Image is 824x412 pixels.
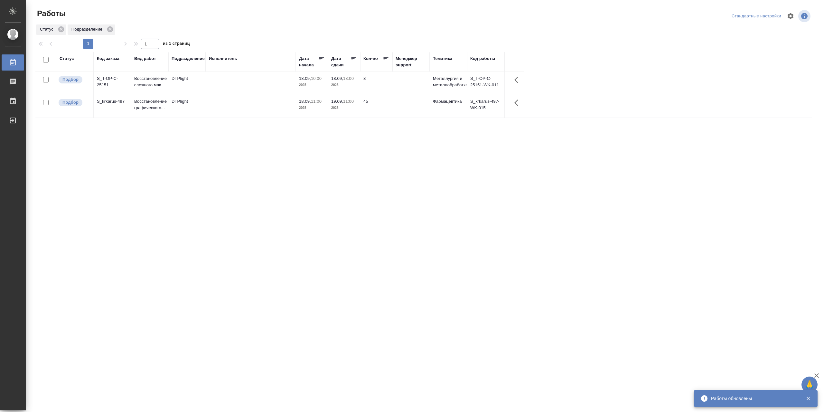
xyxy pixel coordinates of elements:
[396,55,426,68] div: Менеджер support
[134,98,165,111] p: Восстановление графического...
[433,55,452,62] div: Тематика
[58,98,90,107] div: Можно подбирать исполнителей
[134,75,165,88] p: Восстановление сложного мак...
[510,72,526,88] button: Здесь прячутся важные кнопки
[343,76,354,81] p: 13:00
[40,26,56,33] p: Статус
[58,75,90,84] div: Можно подбирать исполнителей
[299,99,311,104] p: 18.09,
[360,95,392,118] td: 45
[71,26,105,33] p: Подразделение
[168,72,206,95] td: DTPlight
[331,76,343,81] p: 18.09,
[299,55,318,68] div: Дата начала
[470,55,495,62] div: Код работы
[510,95,526,110] button: Здесь прячутся важные кнопки
[68,24,115,35] div: Подразделение
[299,82,325,88] p: 2025
[36,24,66,35] div: Статус
[801,396,815,401] button: Закрыть
[331,105,357,111] p: 2025
[343,99,354,104] p: 11:00
[433,75,464,88] p: Металлургия и металлобработка
[209,55,237,62] div: Исполнитель
[163,40,190,49] span: из 1 страниц
[62,76,79,83] p: Подбор
[60,55,74,62] div: Статус
[433,98,464,105] p: Фармацевтика
[783,8,798,24] span: Настроить таблицу
[134,55,156,62] div: Вид работ
[168,95,206,118] td: DTPlight
[299,105,325,111] p: 2025
[467,95,504,118] td: S_krkarus-497-WK-015
[97,75,128,88] div: S_T-OP-C-25151
[804,378,815,391] span: 🙏
[331,99,343,104] p: 19.09,
[311,76,322,81] p: 10:00
[311,99,322,104] p: 11:00
[360,72,392,95] td: 8
[172,55,205,62] div: Подразделение
[97,55,119,62] div: Код заказа
[801,377,818,393] button: 🙏
[467,72,504,95] td: S_T-OP-C-25151-WK-011
[35,8,66,19] span: Работы
[62,99,79,106] p: Подбор
[363,55,378,62] div: Кол-во
[299,76,311,81] p: 18.09,
[798,10,812,22] span: Посмотреть информацию
[331,55,351,68] div: Дата сдачи
[730,11,783,21] div: split button
[97,98,128,105] div: S_krkarus-497
[331,82,357,88] p: 2025
[711,395,796,402] div: Работы обновлены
